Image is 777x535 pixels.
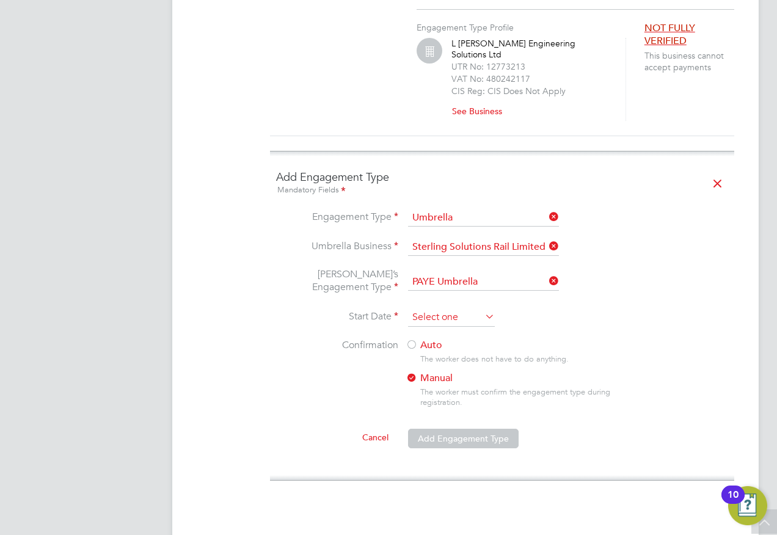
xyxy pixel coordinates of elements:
[451,73,530,84] label: VAT No: 480242117
[276,184,728,197] div: Mandatory Fields
[420,387,635,408] div: The worker must confirm the engagement type during registration.
[406,339,626,352] label: Auto
[276,339,398,352] label: Confirmation
[276,211,398,224] label: Engagement Type
[644,50,739,72] span: This business cannot accept payments
[451,86,566,96] label: CIS Reg: CIS Does Not Apply
[276,170,728,197] h4: Add Engagement Type
[728,486,767,525] button: Open Resource Center, 10 new notifications
[408,239,559,256] input: Search for...
[451,101,512,121] button: See Business
[420,354,635,365] div: The worker does not have to do anything.
[728,495,739,511] div: 10
[276,310,398,323] label: Start Date
[451,38,610,121] div: L [PERSON_NAME] Engineering Solutions Ltd
[406,372,626,385] label: Manual
[408,308,495,327] input: Select one
[644,22,695,47] span: NOT FULLY VERIFIED
[408,274,559,291] input: Select one
[276,240,398,253] label: Umbrella Business
[417,22,514,33] label: Engagement Type Profile
[276,268,398,294] label: [PERSON_NAME]’s Engagement Type
[352,428,398,447] button: Cancel
[408,209,559,227] input: Select one
[451,61,525,72] label: UTR No: 12773213
[408,429,519,448] button: Add Engagement Type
